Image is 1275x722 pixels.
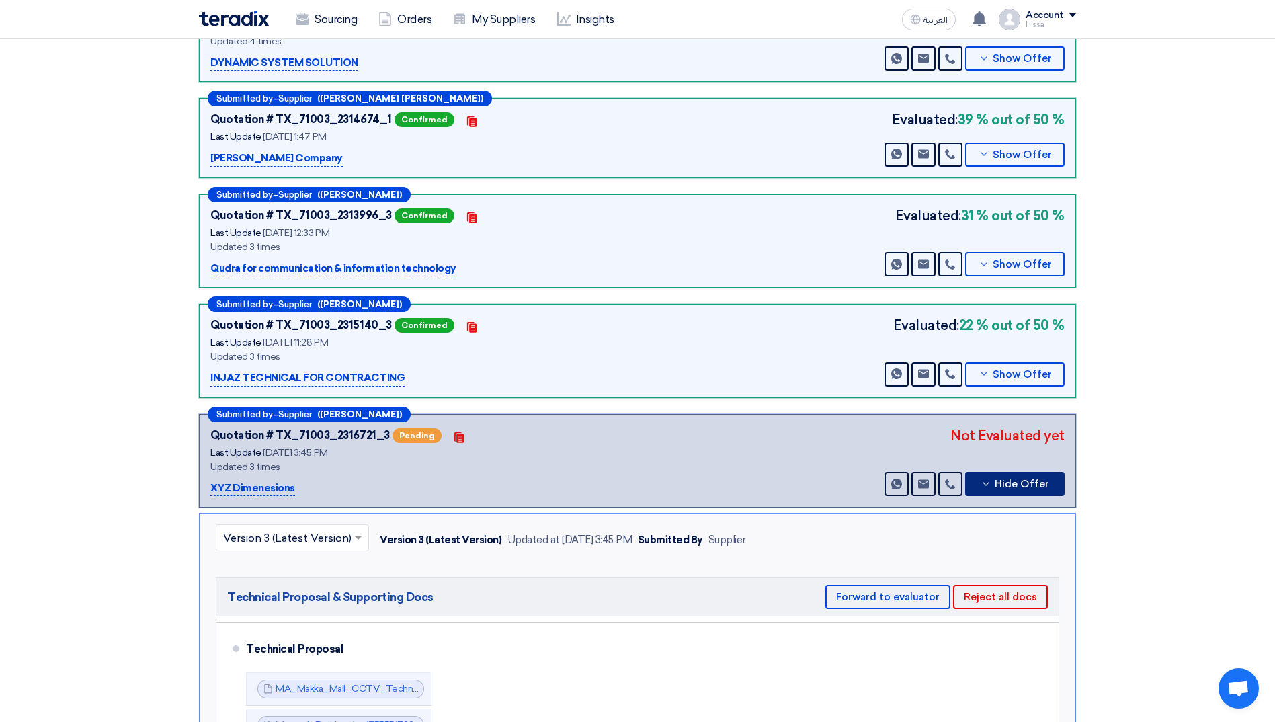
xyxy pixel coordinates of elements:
[965,472,1065,496] button: Hide Offer
[1026,10,1064,22] div: Account
[216,410,273,419] span: Submitted by
[278,94,312,103] span: Supplier
[246,633,1037,666] div: Technical Proposal
[210,370,405,387] p: INJAZ TECHNICAL FOR CONTRACTING
[210,131,261,143] span: Last Update
[959,315,1065,335] b: 22 % out of 50 %
[950,426,1065,446] div: Not Evaluated yet
[210,337,261,348] span: Last Update
[638,532,703,548] div: Submitted By
[953,585,1048,609] button: Reject all docs
[993,259,1052,270] span: Show Offer
[380,532,502,548] div: Version 3 (Latest Version)
[993,370,1052,380] span: Show Offer
[708,532,746,548] div: Supplier
[278,410,312,419] span: Supplier
[999,9,1020,30] img: profile_test.png
[210,261,456,277] p: Qudra for communication & information technology
[993,54,1052,64] span: Show Offer
[317,94,483,103] b: ([PERSON_NAME] [PERSON_NAME])
[210,240,546,254] div: Updated 3 times
[210,34,546,48] div: Updated 4 times
[958,110,1065,130] b: 39 % out of 50 %
[208,91,492,106] div: –
[210,317,392,333] div: Quotation # TX_71003_2315140_3
[993,150,1052,160] span: Show Offer
[263,447,327,458] span: [DATE] 3:45 PM
[278,190,312,199] span: Supplier
[285,5,368,34] a: Sourcing
[825,585,950,609] button: Forward to evaluator
[210,112,392,128] div: Quotation # TX_71003_2314674_1
[965,252,1065,276] button: Show Offer
[210,350,546,364] div: Updated 3 times
[965,46,1065,71] button: Show Offer
[317,410,402,419] b: ([PERSON_NAME])
[263,227,329,239] span: [DATE] 12:33 PM
[393,428,442,443] span: Pending
[1026,21,1076,28] div: Hissa
[368,5,442,34] a: Orders
[1219,668,1259,709] a: Open chat
[216,300,273,309] span: Submitted by
[263,131,326,143] span: [DATE] 1:47 PM
[395,318,454,333] span: Confirmed
[227,589,434,605] span: Technical Proposal & Supporting Docs
[893,315,1065,335] div: Evaluated:
[965,143,1065,167] button: Show Offer
[210,227,261,239] span: Last Update
[216,190,273,199] span: Submitted by
[895,206,1065,226] div: Evaluated:
[208,407,411,422] div: –
[317,300,402,309] b: ([PERSON_NAME])
[276,683,571,694] a: MA_Makka_Mall_CCTV_Technical_Proposal_V_1755551675470.pdf
[263,337,328,348] span: [DATE] 11:28 PM
[442,5,546,34] a: My Suppliers
[995,479,1049,489] span: Hide Offer
[395,112,454,127] span: Confirmed
[507,532,632,548] div: Updated at [DATE] 3:45 PM
[216,94,273,103] span: Submitted by
[210,208,392,224] div: Quotation # TX_71003_2313996_3
[208,187,411,202] div: –
[546,5,625,34] a: Insights
[902,9,956,30] button: العربية
[395,208,454,223] span: Confirmed
[278,300,312,309] span: Supplier
[210,447,261,458] span: Last Update
[892,110,1065,130] div: Evaluated:
[210,460,546,474] div: Updated 3 times
[923,15,948,25] span: العربية
[210,55,358,71] p: DYNAMIC SYSTEM SOLUTION
[210,428,390,444] div: Quotation # TX_71003_2316721_3
[317,190,402,199] b: ([PERSON_NAME])
[961,206,1065,226] b: 31 % out of 50 %
[210,151,343,167] p: [PERSON_NAME] Company
[199,11,269,26] img: Teradix logo
[208,296,411,312] div: –
[210,481,295,497] p: XYZ Dimenesions
[965,362,1065,387] button: Show Offer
